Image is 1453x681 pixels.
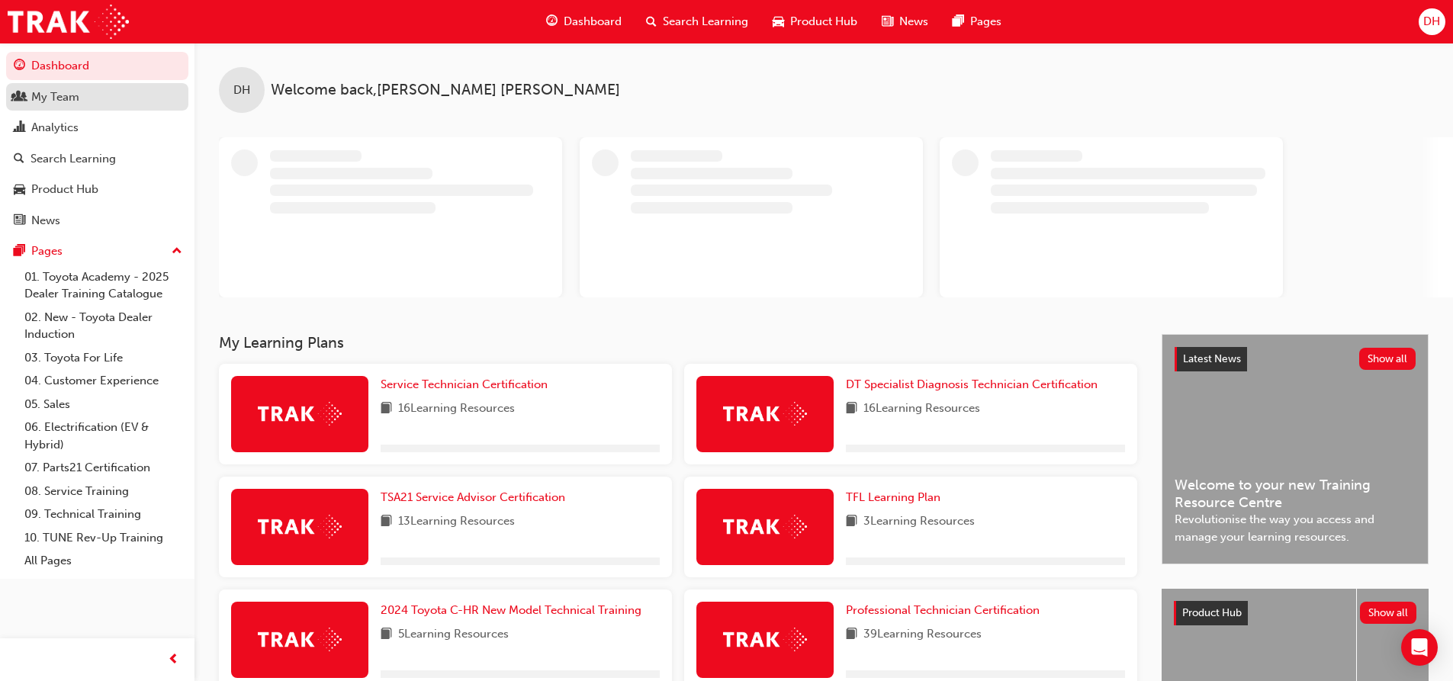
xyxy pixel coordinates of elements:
img: Trak [723,515,807,538]
a: 09. Technical Training [18,503,188,526]
span: guage-icon [14,59,25,73]
a: 01. Toyota Academy - 2025 Dealer Training Catalogue [18,265,188,306]
a: TSA21 Service Advisor Certification [381,489,571,506]
span: search-icon [14,153,24,166]
span: News [899,13,928,31]
span: book-icon [846,400,857,419]
a: car-iconProduct Hub [760,6,870,37]
div: Open Intercom Messenger [1401,629,1438,666]
span: Product Hub [1182,606,1242,619]
span: pages-icon [14,245,25,259]
span: Service Technician Certification [381,377,548,391]
button: Pages [6,237,188,265]
a: 05. Sales [18,393,188,416]
a: news-iconNews [870,6,940,37]
a: guage-iconDashboard [534,6,634,37]
span: Professional Technician Certification [846,603,1040,617]
span: Latest News [1183,352,1241,365]
span: book-icon [846,625,857,644]
a: Service Technician Certification [381,376,554,394]
span: chart-icon [14,121,25,135]
a: pages-iconPages [940,6,1014,37]
a: Product HubShow all [1174,601,1416,625]
a: TFL Learning Plan [846,489,947,506]
span: DT Specialist Diagnosis Technician Certification [846,377,1098,391]
span: Pages [970,13,1001,31]
a: DT Specialist Diagnosis Technician Certification [846,376,1104,394]
span: prev-icon [168,650,179,670]
span: Welcome back , [PERSON_NAME] [PERSON_NAME] [271,82,620,99]
a: 08. Service Training [18,480,188,503]
div: Analytics [31,119,79,137]
span: news-icon [882,12,893,31]
span: TSA21 Service Advisor Certification [381,490,565,504]
a: 04. Customer Experience [18,369,188,393]
a: Latest NewsShow allWelcome to your new Training Resource CentreRevolutionise the way you access a... [1162,334,1429,564]
span: book-icon [381,400,392,419]
span: DH [1423,13,1440,31]
a: Analytics [6,114,188,142]
a: 07. Parts21 Certification [18,456,188,480]
img: Trak [258,402,342,426]
a: News [6,207,188,235]
a: search-iconSearch Learning [634,6,760,37]
img: Trak [258,628,342,651]
a: 06. Electrification (EV & Hybrid) [18,416,188,456]
span: 16 Learning Resources [863,400,980,419]
img: Trak [8,5,129,39]
div: Pages [31,243,63,260]
a: All Pages [18,549,188,573]
span: 3 Learning Resources [863,512,975,532]
span: Product Hub [790,13,857,31]
a: 10. TUNE Rev-Up Training [18,526,188,550]
span: people-icon [14,91,25,104]
a: My Team [6,83,188,111]
span: 13 Learning Resources [398,512,515,532]
span: TFL Learning Plan [846,490,940,504]
a: Product Hub [6,175,188,204]
a: 2024 Toyota C-HR New Model Technical Training [381,602,648,619]
button: DH [1419,8,1445,35]
div: My Team [31,88,79,106]
span: car-icon [14,183,25,197]
span: pages-icon [953,12,964,31]
img: Trak [258,515,342,538]
span: 2024 Toyota C-HR New Model Technical Training [381,603,641,617]
span: book-icon [846,512,857,532]
span: 39 Learning Resources [863,625,982,644]
a: Professional Technician Certification [846,602,1046,619]
span: Revolutionise the way you access and manage your learning resources. [1175,511,1416,545]
span: Dashboard [564,13,622,31]
span: DH [233,82,250,99]
img: Trak [723,628,807,651]
a: Search Learning [6,145,188,173]
div: Product Hub [31,181,98,198]
span: Search Learning [663,13,748,31]
a: 03. Toyota For Life [18,346,188,370]
span: Welcome to your new Training Resource Centre [1175,477,1416,511]
button: Show all [1359,348,1416,370]
span: guage-icon [546,12,558,31]
div: News [31,212,60,230]
span: 5 Learning Resources [398,625,509,644]
h3: My Learning Plans [219,334,1137,352]
img: Trak [723,402,807,426]
span: 16 Learning Resources [398,400,515,419]
span: book-icon [381,625,392,644]
span: search-icon [646,12,657,31]
a: Latest NewsShow all [1175,347,1416,371]
span: book-icon [381,512,392,532]
span: car-icon [773,12,784,31]
button: Show all [1360,602,1417,624]
span: news-icon [14,214,25,228]
div: Search Learning [31,150,116,168]
a: Dashboard [6,52,188,80]
button: DashboardMy TeamAnalyticsSearch LearningProduct HubNews [6,49,188,237]
a: 02. New - Toyota Dealer Induction [18,306,188,346]
span: up-icon [172,242,182,262]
